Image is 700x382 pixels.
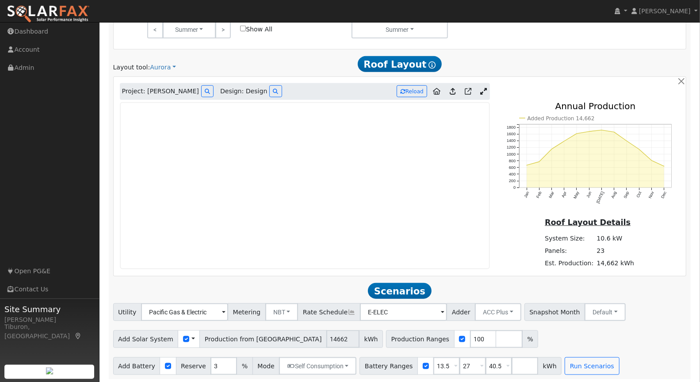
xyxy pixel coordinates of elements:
[524,303,585,321] span: Snapshot Month
[661,191,668,199] text: Dec
[386,330,454,348] span: Production Ranges
[4,322,95,341] div: Tiburon, [GEOGRAPHIC_DATA]
[113,64,150,71] span: Layout tool:
[507,138,516,143] text: 1400
[509,172,516,176] text: 400
[4,303,95,315] span: Site Summary
[507,152,516,157] text: 1000
[565,357,619,375] button: Run Scenarios
[215,21,231,38] a: >
[141,303,228,321] input: Select a Utility
[543,244,595,257] td: Panels:
[360,357,418,375] span: Battery Ranges
[548,191,555,199] text: Mar
[240,26,246,31] input: Show All
[199,330,327,348] span: Production from [GEOGRAPHIC_DATA]
[586,191,593,198] text: Jun
[543,232,595,244] td: System Size:
[509,179,516,183] text: 200
[46,367,53,374] img: retrieve
[526,164,528,166] circle: onclick=""
[113,303,142,321] span: Utility
[446,84,459,99] a: Upload consumption to Aurora project
[507,125,516,130] text: 1800
[447,303,475,321] span: Adder
[475,303,521,321] button: ACC Plus
[298,303,360,321] span: Rate Schedule
[429,84,444,99] a: Aurora to Home
[639,8,691,15] span: [PERSON_NAME]
[368,283,431,299] span: Scenarios
[611,191,618,199] text: Aug
[651,160,653,161] circle: onclick=""
[585,303,626,321] button: Default
[113,330,179,348] span: Add Solar System
[543,257,595,269] td: Est. Production:
[636,191,643,198] text: Oct
[513,185,516,190] text: 0
[113,357,161,375] span: Add Battery
[397,85,427,97] button: Reload
[237,357,252,375] span: %
[147,21,163,38] a: <
[536,191,543,199] text: Feb
[265,303,298,321] button: NBT
[352,21,448,38] button: Summer
[595,232,636,244] td: 10.6 kW
[228,303,266,321] span: Metering
[596,191,605,204] text: [DATE]
[163,21,216,38] button: Summer
[220,87,267,96] span: Design: Design
[555,101,636,111] text: Annual Production
[589,130,590,132] circle: onclick=""
[477,85,490,98] a: Expand Aurora window
[573,191,580,199] text: May
[360,303,447,321] input: Select a Rate Schedule
[279,357,356,375] button: Self Consumption
[561,191,568,198] text: Apr
[613,131,615,133] circle: onclick=""
[507,132,516,136] text: 1600
[524,191,530,198] text: Jan
[429,61,436,69] i: Show Help
[623,191,630,199] text: Sep
[507,145,516,149] text: 1200
[4,315,95,325] div: [PERSON_NAME]
[595,257,636,269] td: 14,662 kWh
[358,56,442,72] span: Roof Layout
[538,357,562,375] span: kWh
[601,129,603,131] circle: onclick=""
[551,148,553,150] circle: onclick=""
[461,84,475,99] a: Open in Aurora
[176,357,211,375] span: Reserve
[528,115,595,122] text: Added Production 14,662
[595,244,636,257] td: 23
[359,330,383,348] span: kWh
[240,25,272,34] label: Show All
[74,332,82,340] a: Map
[150,63,176,72] a: Aurora
[563,140,565,142] circle: onclick=""
[509,165,516,170] text: 600
[626,140,628,142] circle: onclick=""
[509,159,516,163] text: 800
[576,133,578,134] circle: onclick=""
[252,357,279,375] span: Mode
[663,165,665,167] circle: onclick=""
[522,330,538,348] span: %
[648,191,655,199] text: Nov
[639,149,640,150] circle: onclick=""
[122,87,199,96] span: Project: [PERSON_NAME]
[539,161,540,163] circle: onclick=""
[7,5,90,23] img: SolarFax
